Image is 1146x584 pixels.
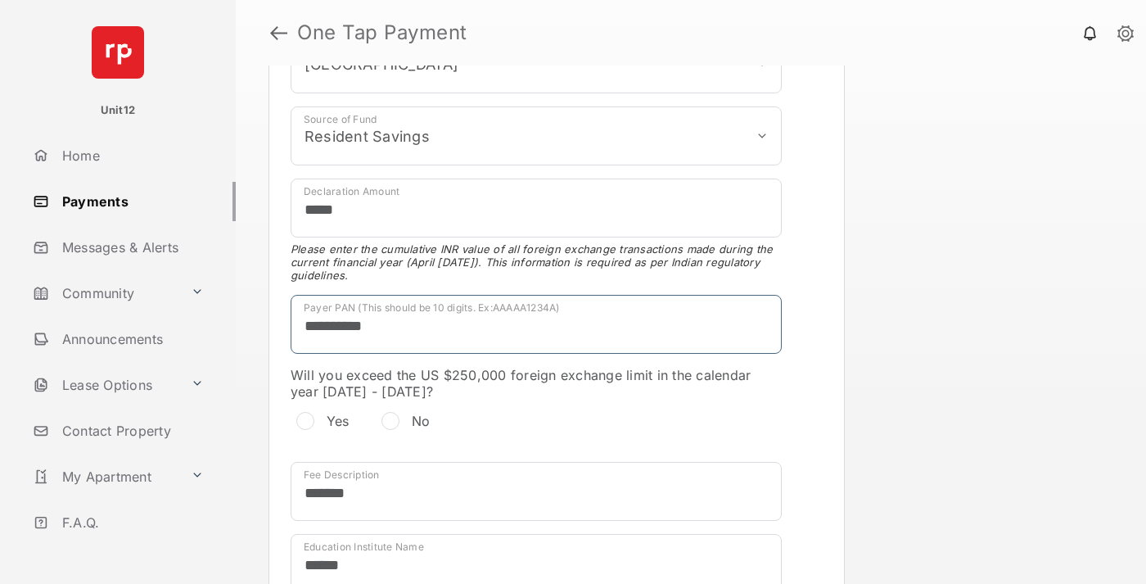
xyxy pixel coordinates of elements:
[26,457,184,496] a: My Apartment
[26,228,236,267] a: Messages & Alerts
[412,413,431,429] label: No
[26,136,236,175] a: Home
[327,413,350,429] label: Yes
[26,274,184,313] a: Community
[101,102,136,119] p: Unit12
[26,319,236,359] a: Announcements
[26,503,236,542] a: F.A.Q.
[26,182,236,221] a: Payments
[26,411,236,450] a: Contact Property
[291,367,782,400] label: Will you exceed the US $250,000 foreign exchange limit in the calendar year [DATE] - [DATE]?
[26,365,184,405] a: Lease Options
[92,26,144,79] img: svg+xml;base64,PHN2ZyB4bWxucz0iaHR0cDovL3d3dy53My5vcmcvMjAwMC9zdmciIHdpZHRoPSI2NCIgaGVpZ2h0PSI2NC...
[297,23,467,43] strong: One Tap Payment
[291,242,782,282] span: Please enter the cumulative INR value of all foreign exchange transactions made during the curren...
